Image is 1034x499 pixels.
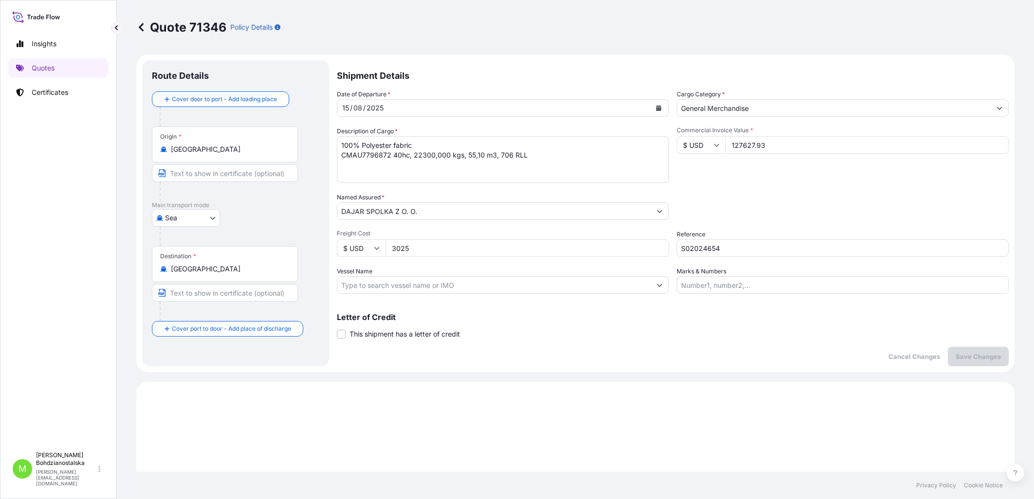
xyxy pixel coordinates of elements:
[8,83,109,102] a: Certificates
[337,230,669,237] span: Freight Cost
[32,63,55,73] p: Quotes
[152,91,289,107] button: Cover door to port - Add loading place
[337,136,669,183] textarea: 100% Polyester fabric CMAU7796872 40hc, 22300,000 kgs, 55,10 m3, 706 RLL
[152,209,220,227] button: Select transport
[964,481,1003,489] a: Cookie Notice
[171,144,286,154] input: Origin
[8,58,109,78] a: Quotes
[165,213,177,223] span: Sea
[152,70,209,82] p: Route Details
[36,451,96,467] p: [PERSON_NAME] Bohdzianostalska
[337,267,372,276] label: Vessel Name
[881,347,948,366] button: Cancel Changes
[677,230,705,239] label: Reference
[230,22,273,32] p: Policy Details
[677,267,726,276] label: Marks & Numbers
[152,201,319,209] p: Main transport mode
[350,329,460,339] span: This shipment has a letter of credit
[337,276,651,294] input: Type to search vessel name or IMO
[651,202,668,220] button: Show suggestions
[341,102,350,114] div: day,
[337,89,390,99] span: Date of Departure
[363,102,366,114] div: /
[136,19,226,35] p: Quote 71346
[171,264,286,274] input: Destination
[32,88,68,97] p: Certificates
[677,276,1009,294] input: Number1, number2,...
[386,239,669,257] input: Enter amount
[677,126,1009,134] span: Commercial Invoice Value
[651,100,666,116] button: Calendar
[8,34,109,53] a: Insights
[337,313,1009,321] p: Letter of Credit
[32,39,56,49] p: Insights
[160,252,196,260] div: Destination
[18,464,26,474] span: M
[677,89,725,99] label: Cargo Category
[677,239,1009,257] input: Your internal reference
[337,126,398,136] label: Description of Cargo
[677,99,991,117] input: Select a commodity type
[172,324,291,334] span: Cover port to door - Add place of discharge
[152,164,298,182] input: Text to appear on certificate
[337,202,651,220] input: Full name
[352,102,363,114] div: month,
[651,276,668,294] button: Show suggestions
[172,94,277,104] span: Cover door to port - Add loading place
[725,136,1009,154] input: Type amount
[888,352,940,361] p: Cancel Changes
[366,102,385,114] div: year,
[152,321,303,337] button: Cover port to door - Add place of discharge
[350,102,352,114] div: /
[916,481,956,489] a: Privacy Policy
[36,469,96,486] p: [PERSON_NAME][EMAIL_ADDRESS][DOMAIN_NAME]
[152,284,298,302] input: Text to appear on certificate
[160,133,182,141] div: Origin
[337,193,385,202] label: Named Assured
[337,60,1009,89] p: Shipment Details
[991,99,1008,117] button: Show suggestions
[948,347,1009,366] button: Save Changes
[956,352,1001,361] p: Save Changes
